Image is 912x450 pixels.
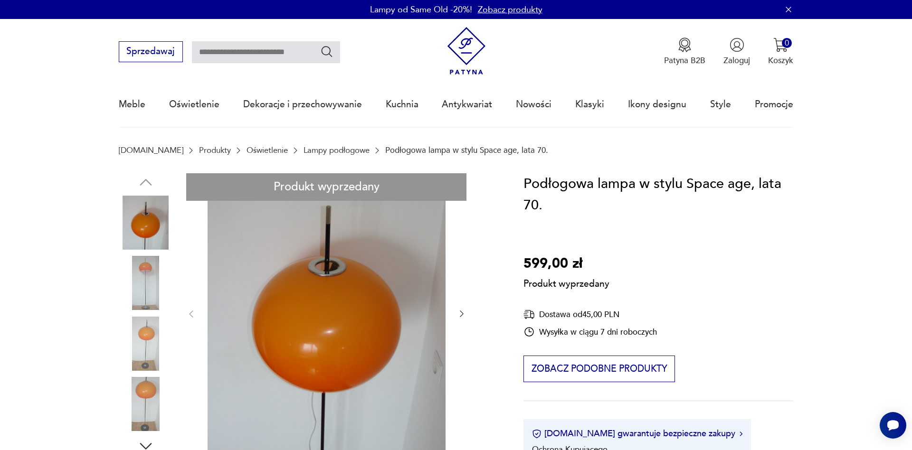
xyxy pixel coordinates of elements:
[880,412,906,439] iframe: Smartsupp widget button
[664,37,705,66] button: Patyna B2B
[523,356,675,382] button: Zobacz podobne produkty
[723,55,750,66] p: Zaloguj
[320,45,334,58] button: Szukaj
[523,253,609,275] p: 599,00 zł
[478,4,542,16] a: Zobacz produkty
[199,146,231,155] a: Produkty
[575,83,604,126] a: Klasyki
[677,37,692,52] img: Ikona medalu
[730,37,744,52] img: Ikonka użytkownika
[523,309,657,320] div: Dostawa od 45,00 PLN
[119,48,183,56] a: Sprzedawaj
[628,83,686,126] a: Ikony designu
[370,4,472,16] p: Lampy od Same Old -20%!
[768,37,793,66] button: 0Koszyk
[443,27,491,75] img: Patyna - sklep z meblami i dekoracjami vintage
[755,83,793,126] a: Promocje
[386,83,418,126] a: Kuchnia
[782,38,792,48] div: 0
[247,146,288,155] a: Oświetlenie
[664,37,705,66] a: Ikona medaluPatyna B2B
[523,326,657,337] div: Wysyłka w ciągu 7 dni roboczych
[532,429,541,439] img: Ikona certyfikatu
[119,146,183,155] a: [DOMAIN_NAME]
[523,309,535,320] img: Ikona dostawy
[773,37,788,52] img: Ikona koszyka
[740,431,742,436] img: Ikona strzałki w prawo
[304,146,370,155] a: Lampy podłogowe
[516,83,551,126] a: Nowości
[243,83,362,126] a: Dekoracje i przechowywanie
[532,428,742,440] button: [DOMAIN_NAME] gwarantuje bezpieczne zakupy
[385,146,548,155] p: Podłogowa lampa w stylu Space age, lata 70.
[523,274,609,291] p: Produkt wyprzedany
[119,41,183,62] button: Sprzedawaj
[664,55,705,66] p: Patyna B2B
[119,83,145,126] a: Meble
[768,55,793,66] p: Koszyk
[723,37,750,66] button: Zaloguj
[169,83,219,126] a: Oświetlenie
[523,173,793,216] h1: Podłogowa lampa w stylu Space age, lata 70.
[710,83,731,126] a: Style
[442,83,492,126] a: Antykwariat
